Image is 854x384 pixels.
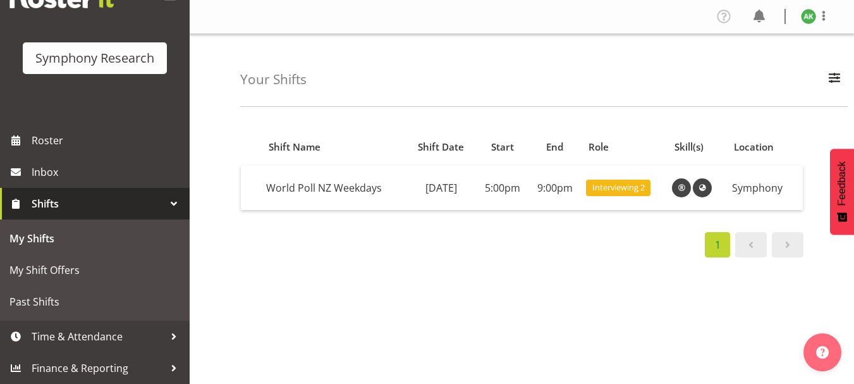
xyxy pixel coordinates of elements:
button: Filter Employees [821,66,848,94]
span: Inbox [32,163,183,182]
span: Roster [32,131,183,150]
div: Symphony Research [35,49,154,68]
span: Past Shifts [9,292,180,311]
span: Location [734,140,774,154]
td: 5:00pm [476,166,528,210]
span: My Shift Offers [9,261,180,280]
td: World Poll NZ Weekdays [261,166,406,210]
span: Shifts [32,194,164,213]
button: Feedback - Show survey [830,149,854,235]
img: amit-kumar11606.jpg [801,9,816,24]
span: Finance & Reporting [32,359,164,378]
h4: Your Shifts [240,72,307,87]
td: [DATE] [406,166,476,210]
span: Feedback [836,161,848,206]
td: 9:00pm [528,166,581,210]
a: My Shift Offers [3,254,186,286]
span: Time & Attendance [32,327,164,346]
span: Role [589,140,609,154]
span: Interviewing 2 [592,182,645,194]
span: End [546,140,563,154]
td: Symphony [727,166,803,210]
a: Past Shifts [3,286,186,318]
img: help-xxl-2.png [816,346,829,359]
span: My Shifts [9,229,180,248]
a: My Shifts [3,223,186,254]
span: Shift Date [418,140,464,154]
span: Shift Name [269,140,320,154]
span: Skill(s) [674,140,704,154]
span: Start [491,140,514,154]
